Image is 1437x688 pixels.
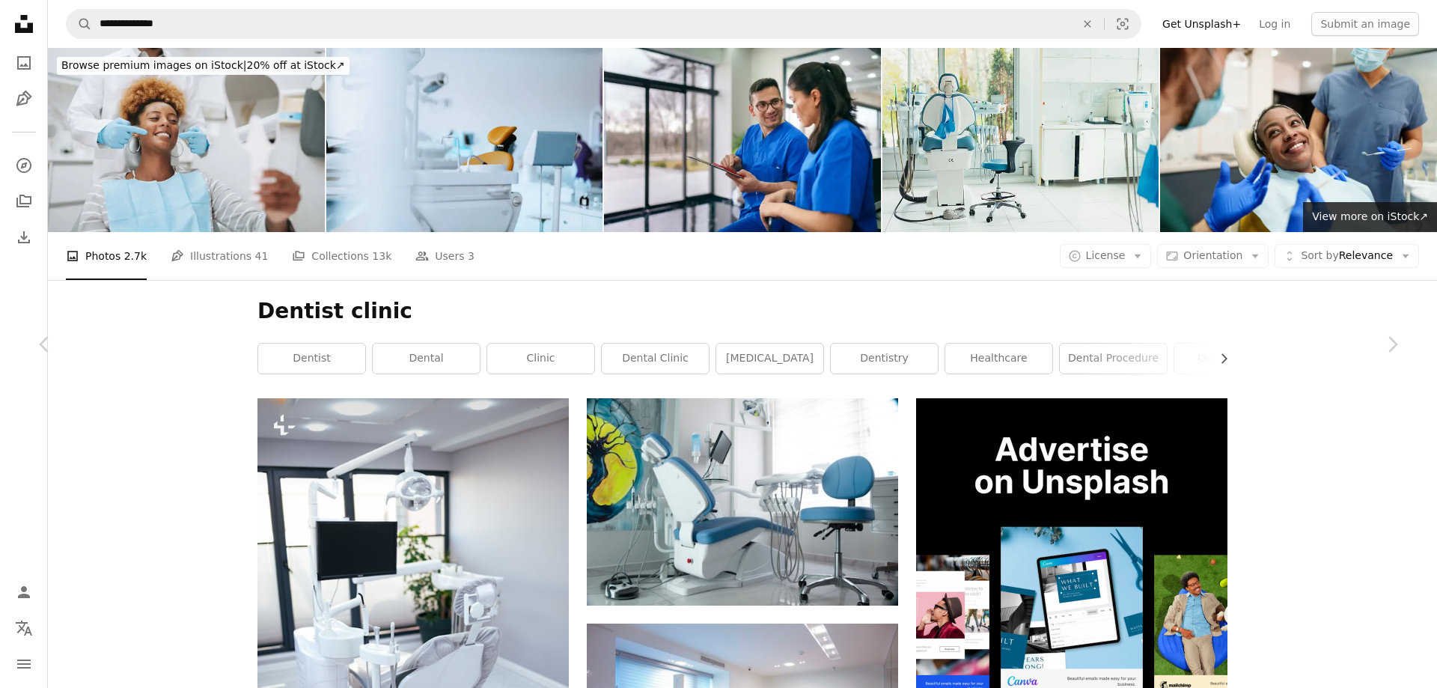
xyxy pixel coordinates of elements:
a: Users 3 [415,232,475,280]
span: License [1086,249,1126,261]
div: 20% off at iStock ↗ [57,57,350,75]
a: healthcare [945,344,1052,374]
img: a dentist chair in a room with a painting on the wall [587,398,898,606]
img: Bright and Minimalist Dental Clinic with a Clean Aesthetic [326,48,603,232]
h1: Dentist clinic [257,298,1227,325]
span: 41 [255,248,269,264]
a: [MEDICAL_DATA] [716,344,823,374]
a: clinic [487,344,594,374]
button: License [1060,244,1152,268]
span: Relevance [1301,249,1393,264]
span: 13k [372,248,391,264]
button: Sort byRelevance [1275,244,1419,268]
a: Illustrations [9,84,39,114]
a: Get Unsplash+ [1153,12,1250,36]
a: Log in / Sign up [9,577,39,607]
a: View more on iStock↗ [1303,202,1437,232]
button: scroll list to the right [1210,344,1227,374]
span: 3 [468,248,475,264]
button: Menu [9,649,39,679]
a: Download History [9,222,39,252]
a: dental clinic [602,344,709,374]
img: Modern dental office with equipment and tools for examining and treating patients [882,48,1159,232]
img: Woman in dentist office holding mirror [48,48,325,232]
a: Next [1347,273,1437,416]
img: Smiling Black Woman at the Dentist Office [1160,48,1437,232]
form: Find visuals sitewide [66,9,1141,39]
button: Visual search [1105,10,1141,38]
a: dentist [258,344,365,374]
a: Collections [9,186,39,216]
span: Sort by [1301,249,1338,261]
span: Orientation [1183,249,1242,261]
button: Language [9,613,39,643]
a: Browse premium images on iStock|20% off at iStock↗ [48,48,359,84]
a: a dentist chair in a room with a painting on the wall [587,495,898,508]
button: Orientation [1157,244,1269,268]
a: Collections 13k [292,232,391,280]
a: Explore [9,150,39,180]
a: dental procedure [1060,344,1167,374]
button: Search Unsplash [67,10,92,38]
a: Log in [1250,12,1299,36]
a: dental [373,344,480,374]
a: Illustrations 41 [171,232,268,280]
a: Photos [9,48,39,78]
a: a dentist chair with a monitor and lights in a room [257,625,569,639]
img: Healthcare workers talking together at the lobby in the clinic. [604,48,881,232]
button: Clear [1071,10,1104,38]
span: Browse premium images on iStock | [61,59,246,71]
button: Submit an image [1311,12,1419,36]
span: View more on iStock ↗ [1312,210,1428,222]
a: dentistry [831,344,938,374]
a: odontology [1174,344,1281,374]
